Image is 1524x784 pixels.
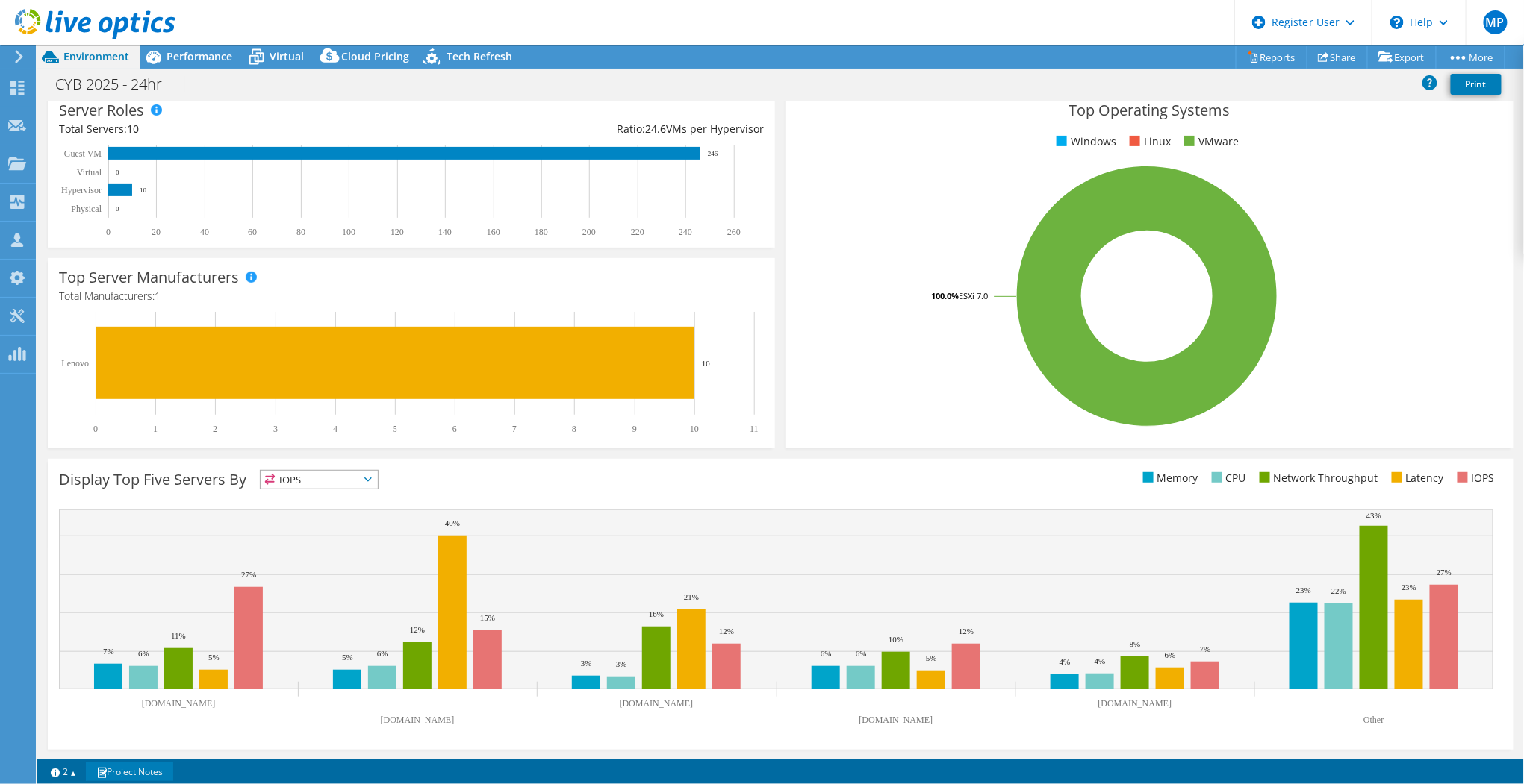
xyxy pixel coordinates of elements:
text: Guest VM [64,148,102,159]
text: 7% [1200,645,1211,653]
text: 240 [679,227,692,237]
h4: Total Manufacturers: [59,288,764,304]
text: Other [1363,715,1384,725]
span: 1 [155,289,161,303]
li: Latency [1388,470,1444,486]
span: IOPS [261,471,378,489]
text: 11 [750,424,759,434]
text: [DOMAIN_NAME] [381,715,455,725]
h3: Top Operating Systems [797,102,1502,119]
text: Lenovo [61,358,89,369]
text: 10 [140,186,147,194]
text: 5% [926,653,937,662]
text: 80 [296,227,305,237]
text: 12% [719,627,734,636]
text: [DOMAIN_NAME] [620,698,694,709]
text: 23% [1402,583,1416,592]
text: [DOMAIN_NAME] [1098,698,1172,709]
a: Project Notes [86,762,173,781]
text: 10 [690,424,699,434]
text: 220 [631,227,644,237]
span: Environment [63,49,129,63]
text: 2 [213,424,217,434]
text: 8% [1130,639,1141,648]
span: Tech Refresh [447,49,512,63]
text: 16% [649,609,664,618]
text: 5% [208,653,220,662]
tspan: 100.0% [931,290,959,301]
h3: Top Server Manufacturers [59,269,239,286]
text: 3 [273,424,278,434]
text: Virtual [77,167,102,178]
text: 60 [248,227,257,237]
a: Share [1307,46,1368,69]
text: 246 [708,150,718,157]
a: Print [1451,74,1502,95]
div: Ratio: VMs per Hypervisor [411,121,764,137]
text: 100 [342,227,355,237]
text: Physical [71,204,102,214]
li: Memory [1139,470,1198,486]
text: 6% [377,649,388,658]
text: 7% [103,647,114,656]
span: Cloud Pricing [341,49,409,63]
div: Total Servers: [59,121,411,137]
span: Virtual [270,49,304,63]
text: 27% [1437,568,1452,577]
a: Reports [1236,46,1307,69]
text: 22% [1331,586,1346,595]
text: 8 [572,424,576,434]
h1: CYB 2025 - 24hr [49,76,185,92]
a: Export [1367,46,1437,69]
text: 11% [171,631,186,640]
text: 12% [959,627,974,636]
tspan: ESXi 7.0 [959,290,988,301]
text: 12% [410,625,425,634]
text: 200 [582,227,596,237]
text: 3% [616,659,627,668]
text: 43% [1366,511,1381,520]
text: 0 [116,169,119,176]
text: 0 [106,227,111,237]
li: VMware [1181,134,1239,150]
li: Linux [1126,134,1171,150]
text: 140 [438,227,452,237]
text: 40 [200,227,209,237]
text: 9 [632,424,637,434]
span: MP [1484,10,1508,34]
text: 10 [702,359,711,368]
a: 2 [40,762,87,781]
svg: \n [1390,16,1404,29]
text: [DOMAIN_NAME] [142,698,216,709]
text: 6% [856,649,867,658]
a: More [1436,46,1505,69]
text: 7 [512,424,517,434]
text: 4 [333,424,338,434]
li: IOPS [1454,470,1495,486]
text: 160 [487,227,500,237]
span: 10 [127,122,139,136]
li: Windows [1053,134,1116,150]
li: Network Throughput [1256,470,1378,486]
text: 0 [93,424,98,434]
text: 4% [1095,656,1106,665]
text: 20 [152,227,161,237]
text: 260 [727,227,741,237]
text: [DOMAIN_NAME] [859,715,933,725]
text: 10% [889,635,903,644]
text: 6 [452,424,457,434]
text: 27% [241,570,256,579]
span: 24.6 [645,122,666,136]
li: CPU [1208,470,1246,486]
text: 4% [1060,657,1071,666]
text: 5 [393,424,397,434]
text: 21% [684,592,699,601]
text: 0 [116,205,119,213]
text: 180 [535,227,548,237]
text: 3% [581,659,592,668]
span: Performance [167,49,232,63]
text: 1 [153,424,158,434]
text: 23% [1296,586,1311,595]
text: 6% [821,649,832,658]
text: 40% [445,518,460,527]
